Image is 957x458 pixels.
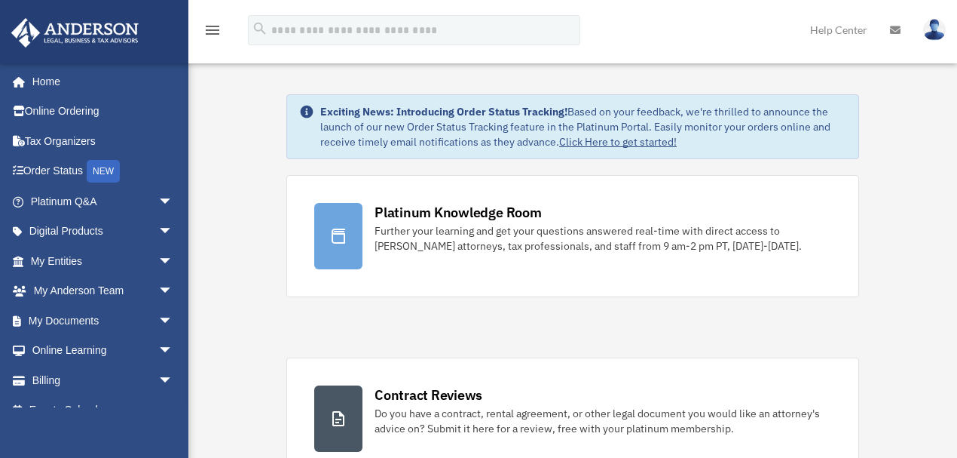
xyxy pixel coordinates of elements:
[375,223,831,254] div: Further your learning and get your questions answered real-time with direct access to [PERSON_NAM...
[158,186,188,217] span: arrow_drop_down
[286,175,859,297] a: Platinum Knowledge Room Further your learning and get your questions answered real-time with dire...
[87,160,120,183] div: NEW
[158,276,188,307] span: arrow_drop_down
[11,306,196,336] a: My Documentsarrow_drop_down
[158,306,188,337] span: arrow_drop_down
[11,336,196,366] a: Online Learningarrow_drop_down
[11,276,196,306] a: My Anderson Teamarrow_drop_down
[158,246,188,277] span: arrow_drop_down
[158,365,188,396] span: arrow_drop_down
[158,217,188,247] span: arrow_drop_down
[559,135,677,149] a: Click Here to get started!
[320,104,846,149] div: Based on your feedback, we're thrilled to announce the launch of our new Order Status Tracking fe...
[11,156,196,187] a: Order StatusNEW
[7,18,143,48] img: Anderson Advisors Platinum Portal
[11,97,196,127] a: Online Ordering
[11,246,196,276] a: My Entitiesarrow_drop_down
[11,126,196,156] a: Tax Organizers
[11,66,188,97] a: Home
[11,186,196,217] a: Platinum Q&Aarrow_drop_down
[252,20,268,37] i: search
[375,203,542,222] div: Platinum Knowledge Room
[203,26,222,39] a: menu
[11,395,196,426] a: Events Calendar
[158,336,188,367] span: arrow_drop_down
[923,19,946,41] img: User Pic
[11,217,196,247] a: Digital Productsarrow_drop_down
[375,386,482,404] div: Contract Reviews
[203,21,222,39] i: menu
[375,406,831,436] div: Do you have a contract, rental agreement, or other legal document you would like an attorney's ad...
[11,365,196,395] a: Billingarrow_drop_down
[320,105,567,118] strong: Exciting News: Introducing Order Status Tracking!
